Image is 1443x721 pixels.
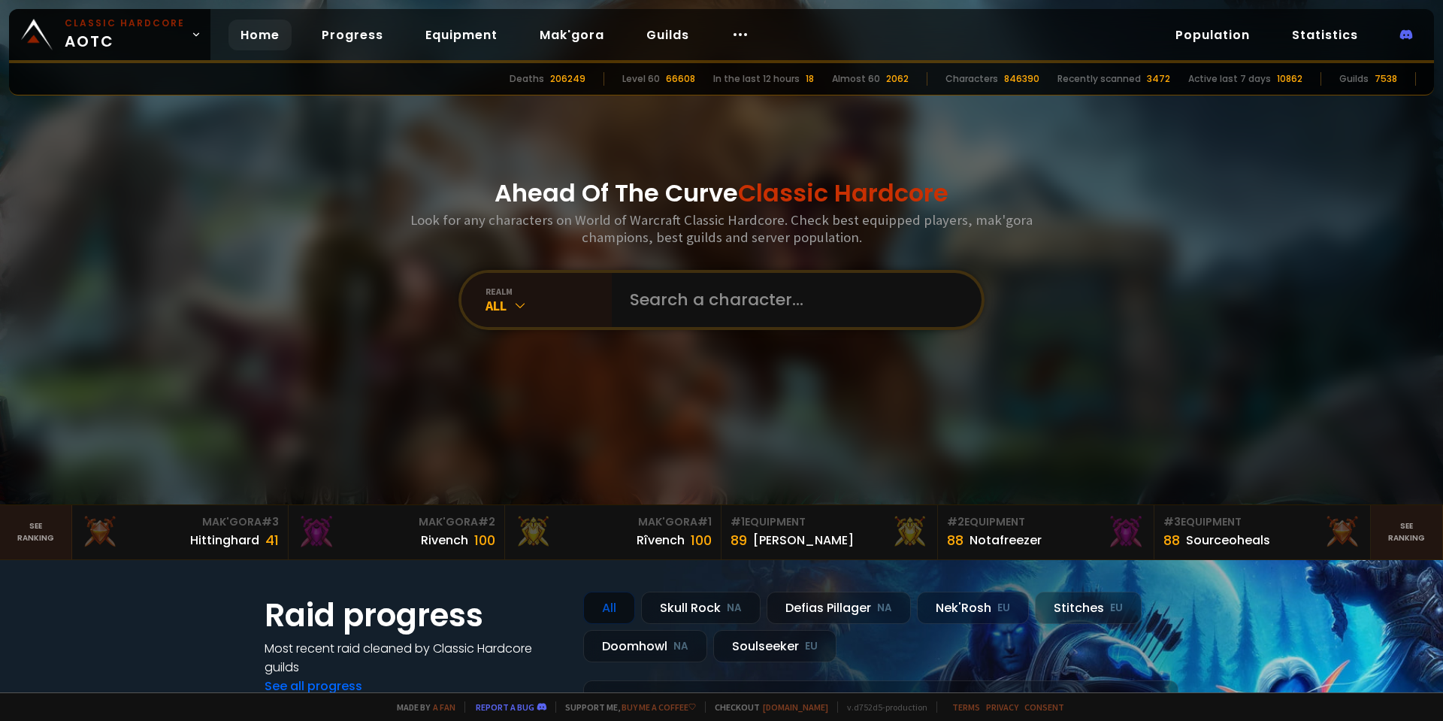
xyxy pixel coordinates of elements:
span: # 1 [731,514,745,529]
a: Buy me a coffee [622,701,696,713]
span: v. d752d5 - production [837,701,927,713]
a: Mak'Gora#1Rîvench100 [505,505,721,559]
span: # 3 [1163,514,1181,529]
div: Skull Rock [641,592,761,624]
span: # 2 [947,514,964,529]
a: a month agozgpetri on godDefias Pillager8 /90 [583,680,1178,720]
div: 206249 [550,72,585,86]
div: 66608 [666,72,695,86]
div: 3472 [1147,72,1170,86]
a: Privacy [986,701,1018,713]
div: Equipment [1163,514,1361,530]
div: Sourceoheals [1186,531,1270,550]
span: Made by [388,701,455,713]
h3: Look for any characters on World of Warcraft Classic Hardcore. Check best equipped players, mak'g... [404,211,1039,246]
div: Stitches [1035,592,1142,624]
input: Search a character... [621,273,964,327]
div: Mak'Gora [81,514,279,530]
a: Home [228,20,292,50]
small: Classic Hardcore [65,17,185,30]
div: Hittinghard [190,531,259,550]
span: # 3 [262,514,279,529]
div: Characters [945,72,998,86]
h1: Raid progress [265,592,565,639]
div: Rîvench [637,531,685,550]
div: 7538 [1375,72,1397,86]
div: 846390 [1004,72,1039,86]
small: EU [1110,601,1123,616]
div: In the last 12 hours [713,72,800,86]
small: EU [997,601,1010,616]
div: All [583,592,635,624]
a: Terms [952,701,980,713]
a: Statistics [1280,20,1370,50]
small: NA [877,601,892,616]
a: Report a bug [476,701,534,713]
div: Rivench [421,531,468,550]
div: 100 [474,530,495,550]
a: Seeranking [1371,505,1443,559]
a: Mak'Gora#2Rivench100 [289,505,505,559]
span: AOTC [65,17,185,53]
div: Level 60 [622,72,660,86]
a: Progress [310,20,395,50]
div: Mak'Gora [514,514,712,530]
small: NA [727,601,742,616]
div: 88 [947,530,964,550]
div: Defias Pillager [767,592,911,624]
div: 18 [806,72,814,86]
div: 89 [731,530,747,550]
div: 100 [691,530,712,550]
div: Equipment [731,514,928,530]
a: Mak'Gora#3Hittinghard41 [72,505,289,559]
div: Nek'Rosh [917,592,1029,624]
a: [DOMAIN_NAME] [763,701,828,713]
a: Population [1163,20,1262,50]
span: Classic Hardcore [738,176,948,210]
div: Guilds [1339,72,1369,86]
div: realm [486,286,612,297]
div: 88 [1163,530,1180,550]
a: Guilds [634,20,701,50]
span: Support me, [555,701,696,713]
span: # 1 [697,514,712,529]
div: 10862 [1277,72,1302,86]
h4: Most recent raid cleaned by Classic Hardcore guilds [265,639,565,677]
div: 2062 [886,72,909,86]
span: Checkout [705,701,828,713]
small: NA [673,639,688,654]
h1: Ahead Of The Curve [495,175,948,211]
a: See all progress [265,677,362,695]
a: Equipment [413,20,510,50]
a: Mak'gora [528,20,616,50]
a: Classic HardcoreAOTC [9,9,210,60]
div: Mak'Gora [298,514,495,530]
div: [PERSON_NAME] [753,531,854,550]
div: All [486,297,612,314]
a: Consent [1024,701,1064,713]
div: Equipment [947,514,1145,530]
div: Deaths [510,72,544,86]
a: #1Equipment89[PERSON_NAME] [721,505,938,559]
small: EU [805,639,818,654]
span: # 2 [478,514,495,529]
a: #3Equipment88Sourceoheals [1154,505,1371,559]
div: Notafreezer [970,531,1042,550]
div: Almost 60 [832,72,880,86]
div: Doomhowl [583,630,707,662]
div: 41 [265,530,279,550]
a: a fan [433,701,455,713]
div: Soulseeker [713,630,836,662]
div: Active last 7 days [1188,72,1271,86]
div: Recently scanned [1057,72,1141,86]
a: #2Equipment88Notafreezer [938,505,1154,559]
